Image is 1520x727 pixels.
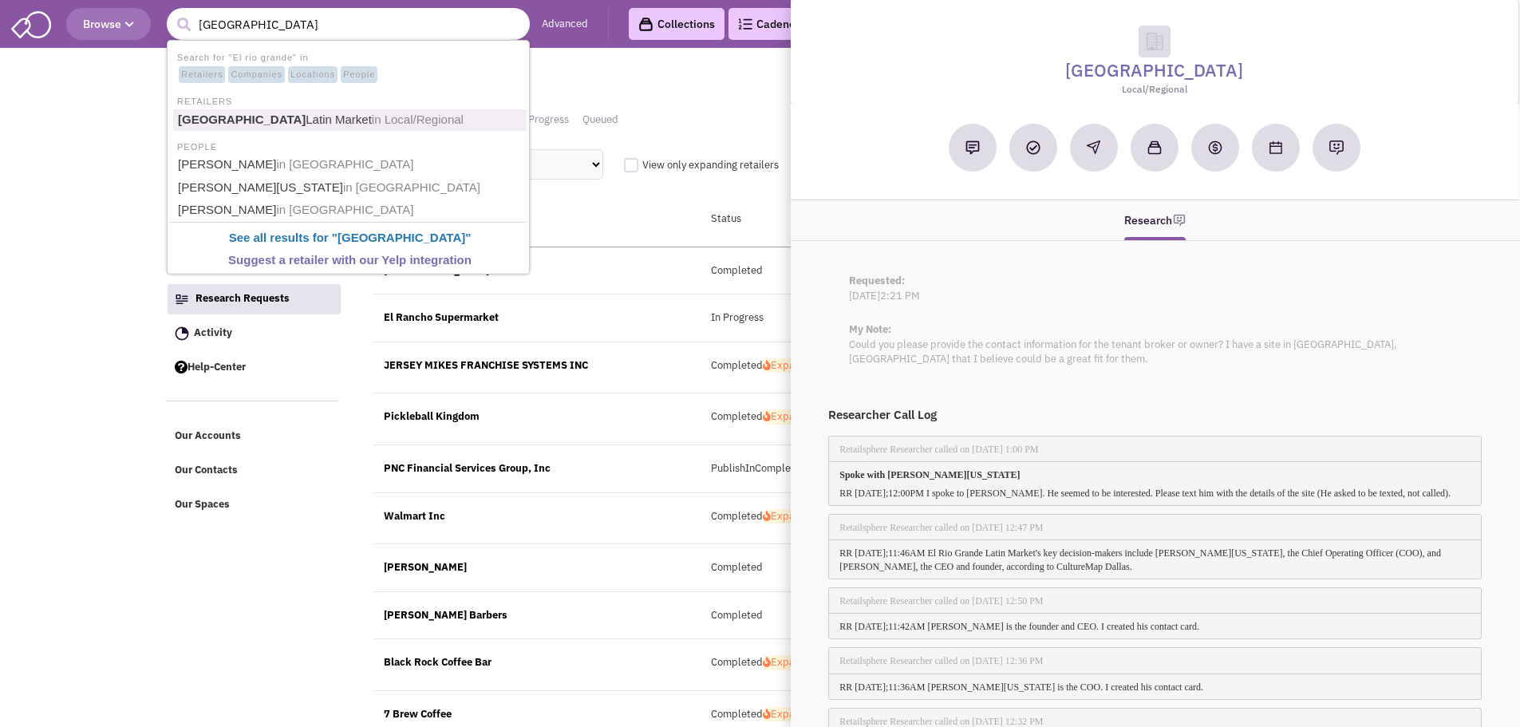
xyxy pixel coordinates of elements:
b: See all results for " " [229,231,472,244]
img: help.png [175,361,188,373]
a: [GEOGRAPHIC_DATA]Latin Marketin Local/Regional [173,109,527,131]
div: PublishInComplete [701,461,946,476]
span: RR [DATE];11:42AM [PERSON_NAME] is the founder and CEO. I created his contact card. [839,621,1199,632]
div: Completed [701,409,946,429]
span: in [GEOGRAPHIC_DATA] [343,180,480,194]
img: Add to a collection [1147,140,1162,155]
a: In Progress [511,109,574,132]
span: Activity [194,326,232,339]
img: icon-collection-lavender-black.svg [638,17,653,32]
span: in [GEOGRAPHIC_DATA] [276,203,413,216]
input: Search [167,8,530,40]
img: SmartAdmin [11,8,51,38]
label: Expanding [763,409,820,425]
span: Retailsphere Researcher called on [DATE] 12:47 PM [839,522,1043,533]
img: Cadences_logo.png [738,18,752,30]
a: [PERSON_NAME]in [GEOGRAPHIC_DATA] [173,154,527,176]
span: Locations [288,66,338,84]
div: Completed [701,509,946,528]
a: Our Contacts [167,456,341,486]
span: View only expanding retailers [642,158,779,172]
img: Activity.png [175,326,189,341]
b: Suggest a retailer with our Yelp integration [228,253,472,267]
span: Retailsphere Researcher called on [DATE] 12:50 PM [839,595,1043,606]
span: Our Accounts [175,429,241,443]
b: Requested: [849,274,905,287]
a: [PERSON_NAME]in [GEOGRAPHIC_DATA] [173,200,527,221]
span: RR [DATE];11:46AM El Rio Grande Latin Market's key decision-makers include [PERSON_NAME][US_STATE... [839,547,1441,572]
p: Researcher Call Log [828,406,1482,423]
span: Companies [228,66,285,84]
span: Retailsphere Researcher called on [DATE] 1:00 PM [839,444,1038,455]
b: My Note: [849,322,891,336]
label: Expanding [763,655,820,670]
div: In Progress [701,310,946,326]
a: Research [1124,208,1172,232]
a: Our Accounts [167,421,341,452]
img: Research.png [176,294,188,304]
button: Add to a collection [1131,124,1178,172]
div: Completed [701,263,946,279]
div: [PERSON_NAME] Barbers [373,608,701,623]
b: [GEOGRAPHIC_DATA] [178,113,306,126]
div: Completed [701,655,946,674]
li: PEOPLE [169,137,527,154]
p: Local/Regional [809,82,1500,96]
div: [PERSON_NAME] [373,560,701,575]
div: Completed [701,560,946,575]
span: Retailers [179,66,225,84]
img: Add a note [965,140,980,155]
div: Completed [701,608,946,623]
li: RETAILERS [169,92,527,109]
label: Expanding [763,509,820,524]
button: Browse [66,8,151,40]
div: PNC Financial Services Group, Inc [373,461,701,476]
a: Activity [167,318,341,349]
a: Advanced [542,17,588,32]
a: [PERSON_NAME][US_STATE]in [GEOGRAPHIC_DATA] [173,177,527,199]
span: Our Spaces [175,497,230,511]
div: Completed [701,358,946,377]
span: People [341,66,377,84]
div: 7 Brew Coffee [373,707,701,722]
img: Create a deal [1207,140,1223,156]
img: Add a Task [1026,140,1040,155]
a: Collections [629,8,724,40]
label: Expanding [763,707,820,722]
a: Cadences [728,8,816,40]
span: in [GEOGRAPHIC_DATA] [276,157,413,171]
a: Help-Center [167,353,341,383]
b: Spoke with [PERSON_NAME][US_STATE] [839,469,1020,480]
span: Could you please provide the contact information for the tenant broker or owner? I have a site in... [849,338,1397,366]
div: [GEOGRAPHIC_DATA] [373,263,701,279]
div: Pickleball Kingdom [373,409,701,425]
span: Our Contacts [175,464,238,477]
span: 2:21 PM [880,289,920,302]
div: Walmart Inc [373,509,701,524]
span: RR [DATE];11:36AM [PERSON_NAME][US_STATE] is the COO. I created his contact card. [839,682,1203,693]
a: [GEOGRAPHIC_DATA] [1065,57,1243,82]
img: Schedule a Meeting [1269,141,1282,154]
a: Research Requests [168,284,342,314]
img: Request research [1329,140,1344,156]
span: Retailsphere Researcher called on [DATE] 12:32 PM [839,716,1043,727]
span: Browse [83,17,134,31]
div: JERSEY MIKES FRANCHISE SYSTEMS INC [373,358,701,373]
a: Suggest a retailer with our Yelp integration [173,250,527,271]
div: Completed [701,707,946,726]
div: Status [701,211,946,227]
div: El Rancho Supermarket [373,310,701,326]
span: in Local/Regional [372,113,464,126]
a: See all results for "[GEOGRAPHIC_DATA]" [173,227,527,249]
img: Reachout [1087,140,1100,154]
div: Black Rock Coffee Bar [373,655,701,670]
b: [GEOGRAPHIC_DATA] [338,231,465,244]
a: Our Spaces [167,490,341,520]
a: Queued [577,109,624,132]
span: RR [DATE];12:00PM I spoke to [PERSON_NAME]. He seemed to be interested. Please text him with the ... [839,488,1451,499]
img: research-icon.png [1173,214,1186,227]
label: Expanding [763,358,820,373]
span: Research Requests [195,291,290,305]
span: [DATE] [849,289,880,302]
span: Retailsphere Researcher called on [DATE] 12:36 PM [839,655,1043,666]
